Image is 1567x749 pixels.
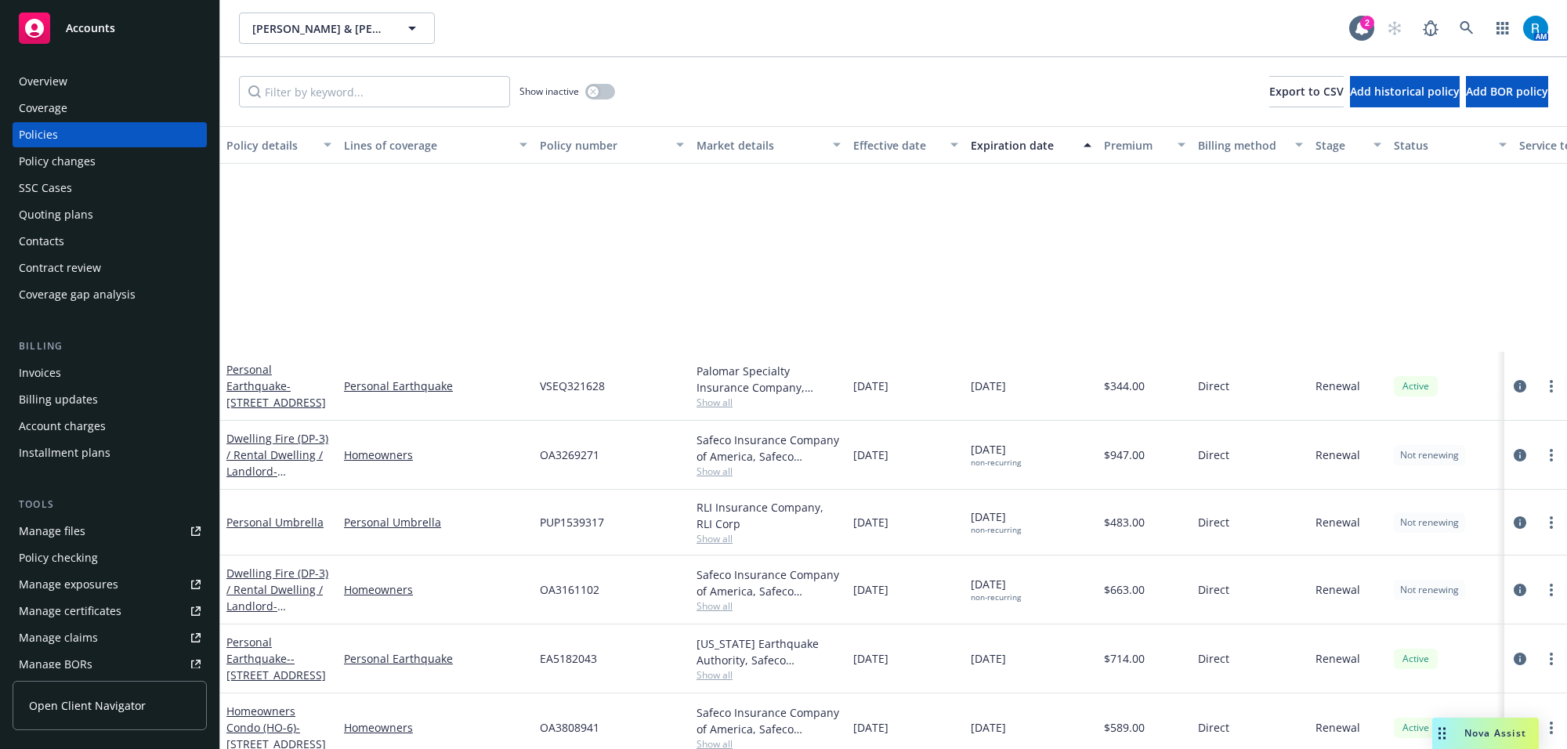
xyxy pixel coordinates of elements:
a: more [1542,377,1561,396]
a: Policies [13,122,207,147]
span: Renewal [1315,378,1360,394]
div: Premium [1104,137,1168,154]
a: Switch app [1487,13,1518,44]
a: Manage certificates [13,599,207,624]
span: Show all [697,532,841,545]
a: Installment plans [13,440,207,465]
div: Overview [19,69,67,94]
a: Start snowing [1379,13,1410,44]
span: Show all [697,465,841,478]
a: Report a Bug [1415,13,1446,44]
a: Personal Earthquake [226,362,326,410]
a: Accounts [13,6,207,50]
a: Contract review [13,255,207,280]
div: Safeco Insurance Company of America, Safeco Insurance (Liberty Mutual) [697,704,841,737]
a: Personal Earthquake [344,378,527,394]
span: Renewal [1315,719,1360,736]
a: Invoices [13,360,207,385]
span: [DATE] [971,719,1006,736]
span: Renewal [1315,514,1360,530]
div: Effective date [853,137,941,154]
button: Expiration date [964,126,1098,164]
a: Policy checking [13,545,207,570]
div: non-recurring [971,525,1021,535]
span: Direct [1198,650,1229,667]
span: - [STREET_ADDRESS] [226,599,326,630]
span: Show all [697,668,841,682]
span: Export to CSV [1269,84,1344,99]
a: Dwelling Fire (DP-3) / Rental Dwelling / Landlord [226,566,328,630]
a: Manage claims [13,625,207,650]
a: Account charges [13,414,207,439]
div: Manage claims [19,625,98,650]
div: Expiration date [971,137,1074,154]
span: Show all [697,396,841,409]
span: [DATE] [853,378,888,394]
div: Safeco Insurance Company of America, Safeco Insurance (Liberty Mutual) [697,432,841,465]
a: Coverage [13,96,207,121]
span: Renewal [1315,650,1360,667]
span: VSEQ321628 [540,378,605,394]
span: [DATE] [853,650,888,667]
span: Not renewing [1400,583,1459,597]
button: Policy number [534,126,690,164]
img: photo [1523,16,1548,41]
div: RLI Insurance Company, RLI Corp [697,499,841,532]
span: [PERSON_NAME] & [PERSON_NAME] [252,20,388,37]
a: Quoting plans [13,202,207,227]
div: Manage exposures [19,572,118,597]
a: Personal Umbrella [226,515,324,530]
span: - [STREET_ADDRESS] [226,464,326,495]
a: Manage exposures [13,572,207,597]
a: circleInformation [1511,446,1529,465]
span: [DATE] [853,581,888,598]
span: Direct [1198,719,1229,736]
div: Account charges [19,414,106,439]
div: Policy details [226,137,314,154]
div: Manage certificates [19,599,121,624]
span: OA3161102 [540,581,599,598]
span: $589.00 [1104,719,1145,736]
span: Active [1400,721,1431,735]
div: Invoices [19,360,61,385]
div: Policy checking [19,545,98,570]
span: Not renewing [1400,448,1459,462]
span: $947.00 [1104,447,1145,463]
span: Not renewing [1400,516,1459,530]
a: Overview [13,69,207,94]
a: Search [1451,13,1482,44]
a: circleInformation [1511,581,1529,599]
span: [DATE] [971,650,1006,667]
span: [DATE] [971,441,1021,468]
span: Direct [1198,378,1229,394]
button: Policy details [220,126,338,164]
span: $344.00 [1104,378,1145,394]
a: Manage BORs [13,652,207,677]
span: [DATE] [853,719,888,736]
div: Coverage [19,96,67,121]
div: Policy number [540,137,667,154]
span: OA3808941 [540,719,599,736]
div: Manage BORs [19,652,92,677]
div: Status [1394,137,1489,154]
span: Active [1400,652,1431,666]
a: SSC Cases [13,175,207,201]
div: Billing method [1198,137,1286,154]
button: Nova Assist [1432,718,1539,749]
span: Add historical policy [1350,84,1460,99]
div: Installment plans [19,440,110,465]
span: Direct [1198,514,1229,530]
div: Manage files [19,519,85,544]
a: Manage files [13,519,207,544]
div: Tools [13,497,207,512]
a: Homeowners [344,447,527,463]
span: Open Client Navigator [29,697,146,714]
input: Filter by keyword... [239,76,510,107]
span: Direct [1198,581,1229,598]
span: EA5182043 [540,650,597,667]
a: Policy changes [13,149,207,174]
span: Accounts [66,22,115,34]
div: Safeco Insurance Company of America, Safeco Insurance (Liberty Mutual) [697,566,841,599]
span: - -[STREET_ADDRESS] [226,651,326,682]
